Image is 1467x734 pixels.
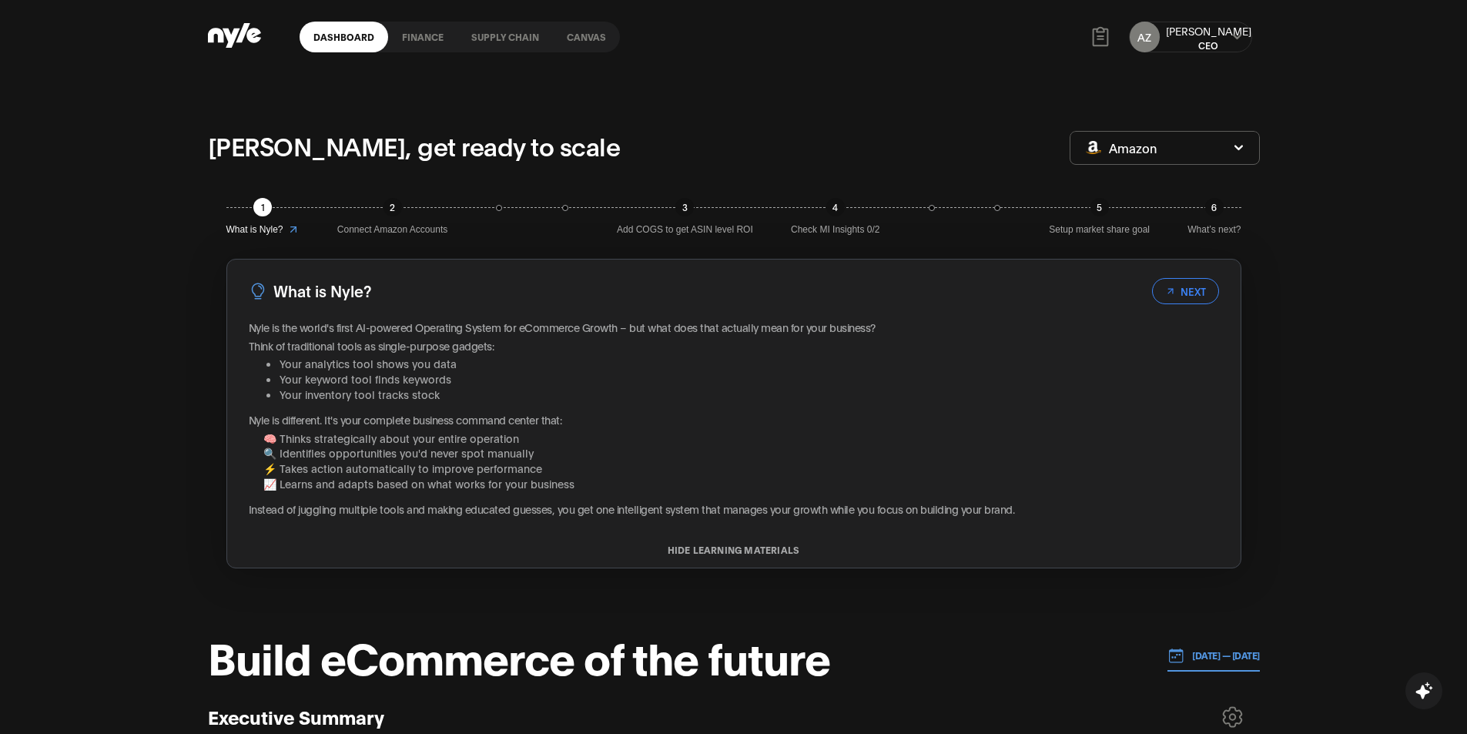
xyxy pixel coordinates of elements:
[249,282,267,300] img: LightBulb
[1184,649,1260,662] p: [DATE] — [DATE]
[208,705,384,729] h3: Executive Summary
[280,371,1219,387] li: Your keyword tool finds keywords
[227,545,1241,555] button: HIDE LEARNING MATERIALS
[263,445,1219,461] li: 🔍 Identifies opportunities you'd never spot manually
[383,198,402,216] div: 2
[1167,647,1184,664] img: 01.01.24 — 07.01.24
[263,476,1219,491] li: 📈 Learns and adapts based on what works for your business
[1166,23,1251,52] button: [PERSON_NAME]CEO
[553,22,620,52] a: Canvas
[253,198,272,216] div: 1
[249,501,1219,517] p: Instead of juggling multiple tools and making educated guesses, you get one intelligent system th...
[280,387,1219,402] li: Your inventory tool tracks stock
[1109,139,1157,156] span: Amazon
[249,338,1219,354] p: Think of traditional tools as single-purpose gadgets:
[675,198,694,216] div: 3
[249,412,1219,427] p: Nyle is different. It's your complete business command center that:
[1070,131,1260,165] button: Amazon
[208,633,830,679] h1: Build eCommerce of the future
[1152,278,1219,304] button: NEXT
[1086,141,1101,154] img: Amazon
[208,127,621,164] p: [PERSON_NAME], get ready to scale
[617,223,753,237] span: Add COGS to get ASIN level ROI
[1166,23,1251,39] div: [PERSON_NAME]
[226,223,283,237] span: What is Nyle?
[1187,223,1241,237] span: What’s next?
[826,198,845,216] div: 4
[273,279,371,303] h3: What is Nyle?
[791,223,879,237] span: Check MI Insights 0/2
[1049,223,1150,237] span: Setup market share goal
[1205,198,1224,216] div: 6
[388,22,457,52] a: finance
[457,22,553,52] a: Supply chain
[300,22,388,52] a: Dashboard
[1090,198,1109,216] div: 5
[280,356,1219,371] li: Your analytics tool shows you data
[1167,640,1260,672] button: [DATE] — [DATE]
[337,223,447,237] span: Connect Amazon Accounts
[1166,39,1251,52] div: CEO
[249,320,1219,335] p: Nyle is the world's first AI-powered Operating System for eCommerce Growth – but what does that a...
[1130,22,1160,52] button: AZ
[263,431,1219,446] li: 🧠 Thinks strategically about your entire operation
[263,461,1219,476] li: ⚡ Takes action automatically to improve performance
